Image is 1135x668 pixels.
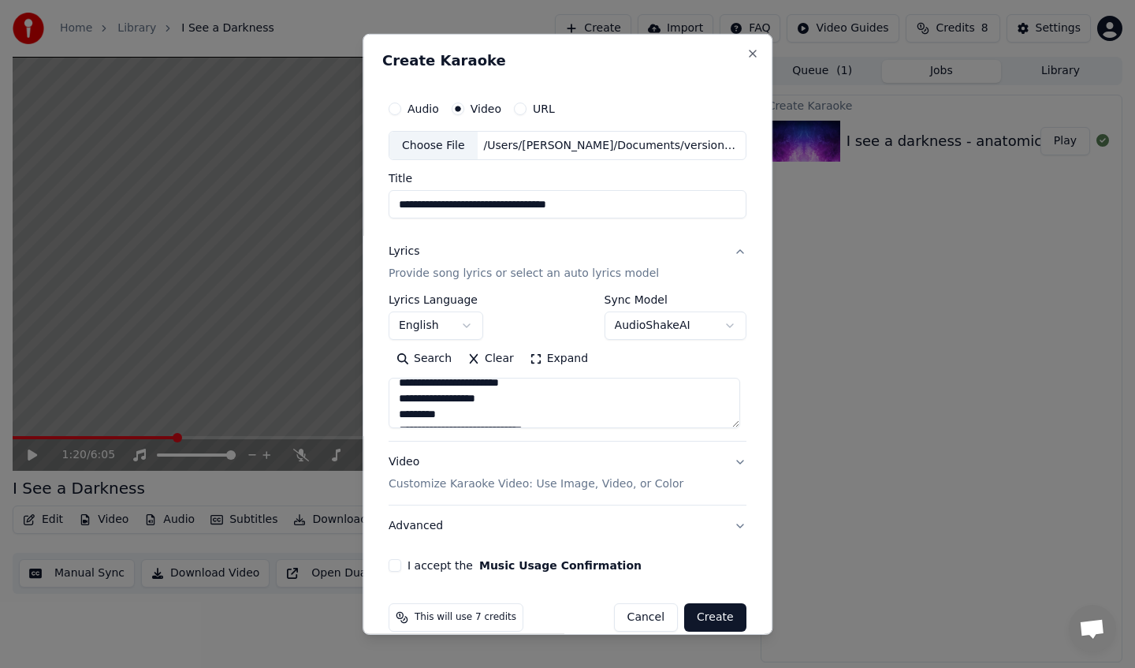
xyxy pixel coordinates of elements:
[389,294,746,441] div: LyricsProvide song lyrics or select an auto lyrics model
[389,173,746,184] label: Title
[614,603,678,632] button: Cancel
[407,103,439,114] label: Audio
[389,294,483,305] label: Lyrics Language
[471,103,501,114] label: Video
[382,53,753,67] h2: Create Karaoke
[415,611,516,624] span: This will use 7 credits
[389,506,746,547] button: Advanced
[389,454,683,492] div: Video
[389,244,419,259] div: Lyrics
[522,346,596,371] button: Expand
[460,346,522,371] button: Clear
[407,560,642,571] label: I accept the
[533,103,555,114] label: URL
[478,137,746,153] div: /Users/[PERSON_NAME]/Documents/version2.mov
[479,560,642,571] button: I accept the
[389,442,746,505] button: VideoCustomize Karaoke Video: Use Image, Video, or Color
[389,346,460,371] button: Search
[684,603,746,632] button: Create
[389,231,746,294] button: LyricsProvide song lyrics or select an auto lyrics model
[605,294,746,305] label: Sync Model
[389,131,478,159] div: Choose File
[389,266,659,282] p: Provide song lyrics or select an auto lyrics model
[389,476,683,492] p: Customize Karaoke Video: Use Image, Video, or Color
